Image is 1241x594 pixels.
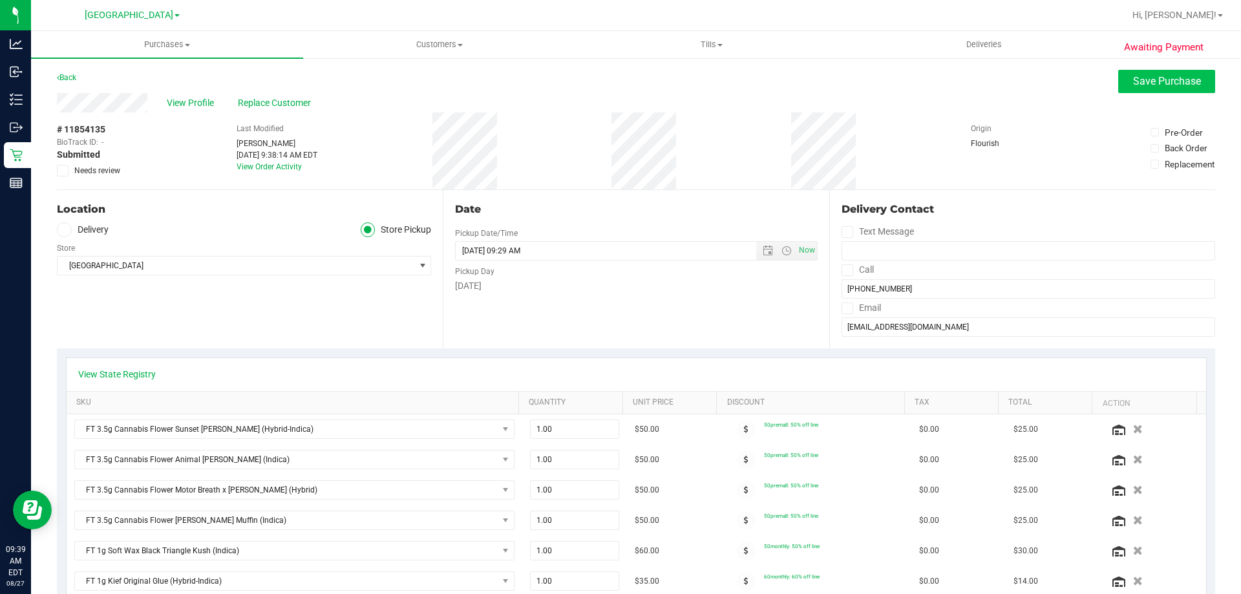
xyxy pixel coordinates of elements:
a: Unit Price [633,398,712,408]
span: Purchases [31,39,303,50]
a: Back [57,73,76,82]
span: select [414,257,430,275]
label: Store Pickup [361,222,432,237]
div: Date [455,202,817,217]
span: 50premall: 50% off line [764,421,818,428]
div: Pre-Order [1165,126,1203,139]
a: Discount [727,398,900,408]
span: Needs review [74,165,120,176]
label: Email [842,299,881,317]
div: Location [57,202,431,217]
div: [DATE] [455,279,817,293]
span: $0.00 [919,514,939,527]
span: NO DATA FOUND [74,480,514,500]
div: Flourish [971,138,1035,149]
span: $25.00 [1013,514,1038,527]
span: Deliveries [949,39,1019,50]
label: Text Message [842,222,914,241]
span: Open the date view [756,246,778,256]
label: Store [57,242,75,254]
label: Pickup Day [455,266,494,277]
a: Deliveries [848,31,1120,58]
a: Tills [575,31,847,58]
span: $35.00 [635,575,659,588]
span: $0.00 [919,423,939,436]
span: FT 3.5g Cannabis Flower Sunset [PERSON_NAME] (Hybrid-Indica) [75,420,498,438]
inline-svg: Outbound [10,121,23,134]
span: [GEOGRAPHIC_DATA] [58,257,414,275]
div: Back Order [1165,142,1207,154]
span: FT 1g Kief Original Glue (Hybrid-Indica) [75,572,498,590]
span: Awaiting Payment [1124,40,1204,55]
span: $50.00 [635,423,659,436]
div: Replacement [1165,158,1214,171]
input: 1.00 [531,572,619,590]
span: $50.00 [635,484,659,496]
button: Save Purchase [1118,70,1215,93]
span: Set Current date [796,241,818,260]
a: Total [1008,398,1087,408]
span: Submitted [57,148,100,162]
input: 1.00 [531,451,619,469]
span: 50monthly: 50% off line [764,543,820,549]
div: [DATE] 9:38:14 AM EDT [237,149,317,161]
span: FT 3.5g Cannabis Flower Motor Breath x [PERSON_NAME] (Hybrid) [75,481,498,499]
inline-svg: Inbound [10,65,23,78]
span: $30.00 [1013,545,1038,557]
label: Delivery [57,222,109,237]
a: Purchases [31,31,303,58]
a: SKU [76,398,514,408]
span: 60monthly: 60% off line [764,573,820,580]
iframe: Resource center [13,491,52,529]
span: 50premall: 50% off line [764,482,818,489]
span: NO DATA FOUND [74,450,514,469]
span: Hi, [PERSON_NAME]! [1132,10,1216,20]
span: Save Purchase [1133,75,1201,87]
th: Action [1092,392,1196,415]
span: NO DATA FOUND [74,541,514,560]
label: Last Modified [237,123,284,134]
span: $25.00 [1013,454,1038,466]
span: Customers [304,39,575,50]
div: [PERSON_NAME] [237,138,317,149]
span: $60.00 [635,545,659,557]
span: $0.00 [919,575,939,588]
span: NO DATA FOUND [74,511,514,530]
span: [GEOGRAPHIC_DATA] [85,10,173,21]
span: BioTrack ID: [57,136,98,148]
span: # 11854135 [57,123,105,136]
span: $25.00 [1013,484,1038,496]
span: Tills [576,39,847,50]
label: Origin [971,123,992,134]
inline-svg: Retail [10,149,23,162]
span: FT 3.5g Cannabis Flower [PERSON_NAME] Muffin (Indica) [75,511,498,529]
label: Call [842,260,874,279]
span: $25.00 [1013,423,1038,436]
span: Replace Customer [238,96,315,110]
span: - [101,136,103,148]
inline-svg: Reports [10,176,23,189]
span: $0.00 [919,454,939,466]
p: 08/27 [6,578,25,588]
span: NO DATA FOUND [74,419,514,439]
input: Format: (999) 999-9999 [842,241,1215,260]
input: 1.00 [531,420,619,438]
a: View Order Activity [237,162,302,171]
a: Customers [303,31,575,58]
input: 1.00 [531,511,619,529]
span: FT 3.5g Cannabis Flower Animal [PERSON_NAME] (Indica) [75,451,498,469]
a: View State Registry [78,368,156,381]
a: Quantity [529,398,618,408]
p: 09:39 AM EDT [6,544,25,578]
label: Pickup Date/Time [455,228,518,239]
span: $0.00 [919,484,939,496]
inline-svg: Inventory [10,93,23,106]
span: $50.00 [635,514,659,527]
span: Open the time view [775,246,797,256]
span: $14.00 [1013,575,1038,588]
input: Format: (999) 999-9999 [842,279,1215,299]
span: View Profile [167,96,218,110]
span: 50premall: 50% off line [764,513,818,519]
a: Tax [915,398,993,408]
span: $0.00 [919,545,939,557]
